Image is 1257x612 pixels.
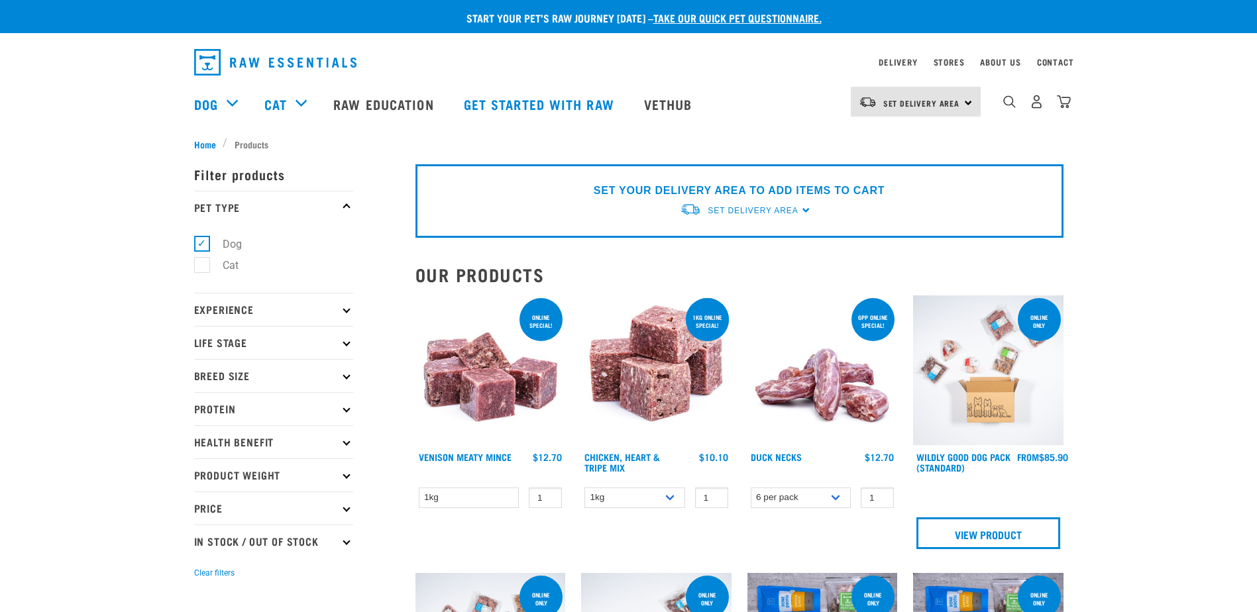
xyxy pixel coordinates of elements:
img: 1117 Venison Meat Mince 01 [415,295,566,446]
p: In Stock / Out Of Stock [194,525,353,558]
img: van-moving.png [859,96,877,108]
a: Chicken, Heart & Tripe Mix [584,454,660,470]
div: $10.10 [699,452,728,462]
div: $12.70 [865,452,894,462]
img: Pile Of Duck Necks For Pets [747,295,898,446]
p: Product Weight [194,458,353,491]
a: take our quick pet questionnaire. [653,15,822,21]
a: Duck Necks [751,454,802,459]
div: $85.90 [1017,452,1068,462]
span: Set Delivery Area [708,206,798,215]
h2: Our Products [415,264,1064,285]
p: Pet Type [194,191,353,224]
div: $12.70 [533,452,562,462]
p: Protein [194,392,353,425]
label: Cat [201,257,244,274]
div: 6pp online special! [851,307,895,335]
p: Life Stage [194,326,353,359]
p: SET YOUR DELIVERY AREA TO ADD ITEMS TO CART [594,183,885,199]
img: home-icon@2x.png [1057,95,1071,109]
span: FROM [1017,454,1039,459]
p: Experience [194,293,353,326]
a: Cat [264,94,287,114]
img: 1062 Chicken Heart Tripe Mix 01 [581,295,732,446]
a: Get started with Raw [451,77,631,130]
img: van-moving.png [680,203,701,217]
nav: breadcrumbs [194,137,1064,151]
nav: dropdown navigation [184,44,1074,81]
p: Price [194,491,353,525]
p: Health Benefit [194,425,353,458]
label: Dog [201,236,247,252]
input: 1 [861,487,894,508]
div: ONLINE SPECIAL! [519,307,563,335]
img: home-icon-1@2x.png [1003,95,1016,108]
a: Wildly Good Dog Pack (Standard) [916,454,1011,470]
a: Dog [194,94,218,114]
a: Vethub [631,77,709,130]
img: Dog 0 2sec [913,295,1064,446]
img: user.png [1030,95,1044,109]
input: 1 [695,487,728,508]
div: 1kg online special! [686,307,729,335]
p: Breed Size [194,359,353,392]
a: Contact [1037,60,1074,64]
a: Venison Meaty Mince [419,454,512,459]
p: Filter products [194,158,353,191]
a: Delivery [879,60,917,64]
input: 1 [529,487,562,508]
a: About Us [980,60,1020,64]
a: Stores [934,60,965,64]
a: Raw Education [320,77,450,130]
div: Online Only [1018,307,1061,335]
a: Home [194,137,223,151]
span: Home [194,137,216,151]
img: Raw Essentials Logo [194,49,356,76]
button: Clear filters [194,567,235,579]
span: Set Delivery Area [883,101,960,105]
a: View Product [916,517,1060,549]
